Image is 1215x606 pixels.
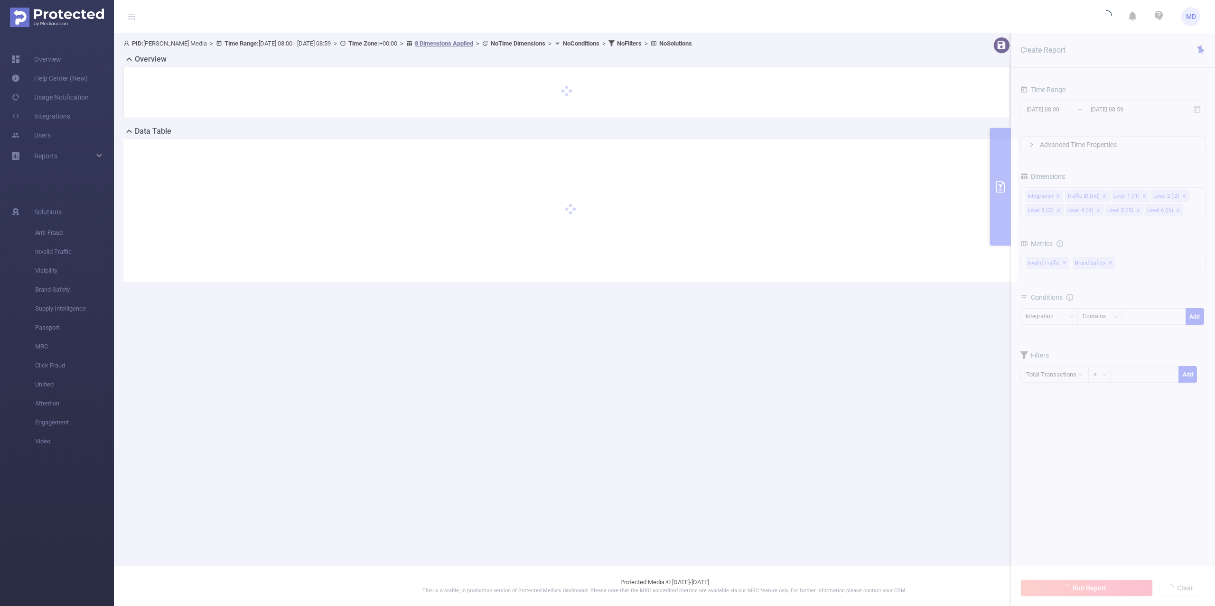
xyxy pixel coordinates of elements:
[224,40,259,47] b: Time Range:
[35,432,114,451] span: Video
[415,40,473,47] u: 8 Dimensions Applied
[123,40,132,46] i: icon: user
[642,40,651,47] span: >
[331,40,340,47] span: >
[35,375,114,394] span: Unified
[617,40,642,47] b: No Filters
[35,318,114,337] span: Passport
[34,152,57,160] span: Reports
[35,280,114,299] span: Brand Safety
[35,299,114,318] span: Supply Intelligence
[132,40,143,47] b: PID:
[135,126,171,137] h2: Data Table
[1101,10,1112,23] i: icon: loading
[34,202,62,221] span: Solutions
[348,40,379,47] b: Time Zone:
[1186,7,1196,26] span: MD
[11,50,61,69] a: Overview
[114,566,1215,606] footer: Protected Media © [DATE]-[DATE]
[599,40,608,47] span: >
[11,88,89,107] a: Usage Notification
[35,394,114,413] span: Attention
[11,126,51,145] a: Users
[545,40,554,47] span: >
[138,587,1191,595] p: This is a stable, in production version of Protected Media's dashboard. Please note that the MRC ...
[35,337,114,356] span: MRC
[35,356,114,375] span: Click Fraud
[11,107,70,126] a: Integrations
[34,147,57,165] a: Reports
[11,69,88,88] a: Help Center (New)
[135,54,167,65] h2: Overview
[35,223,114,242] span: Anti-Fraud
[35,413,114,432] span: Engagement
[397,40,406,47] span: >
[123,40,692,47] span: [PERSON_NAME] Media [DATE] 08:00 - [DATE] 08:59 +00:00
[35,242,114,261] span: Invalid Traffic
[659,40,692,47] b: No Solutions
[207,40,216,47] span: >
[473,40,482,47] span: >
[35,261,114,280] span: Visibility
[10,8,104,27] img: Protected Media
[491,40,545,47] b: No Time Dimensions
[563,40,599,47] b: No Conditions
